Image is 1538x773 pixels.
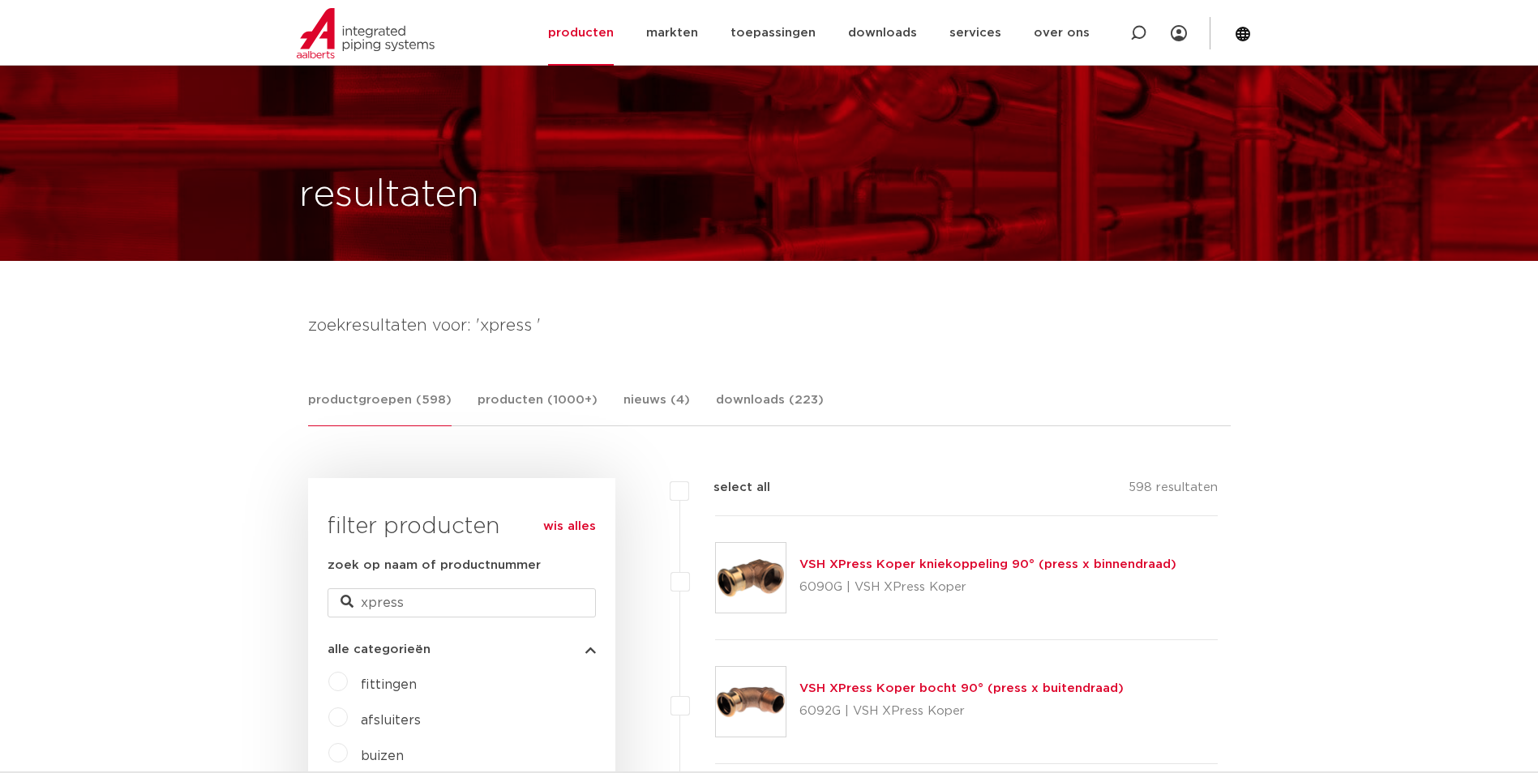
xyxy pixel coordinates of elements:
[308,391,452,426] a: productgroepen (598)
[299,169,479,221] h1: resultaten
[328,643,431,656] span: alle categorieën
[623,391,690,425] a: nieuws (4)
[716,667,786,737] img: Thumbnail for VSH XPress Koper bocht 90° (press x buitendraad)
[799,574,1176,600] p: 6090G | VSH XPress Koper
[716,391,824,425] a: downloads (223)
[308,313,1231,339] h4: zoekresultaten voor: 'xpress '
[799,698,1124,724] p: 6092G | VSH XPress Koper
[689,478,770,498] label: select all
[328,588,596,617] input: zoeken
[1129,478,1218,503] p: 598 resultaten
[361,678,417,691] a: fittingen
[543,517,596,536] a: wis alles
[716,543,786,613] img: Thumbnail for VSH XPress Koper kniekoppeling 90° (press x binnendraad)
[361,714,421,727] a: afsluiters
[361,750,404,762] a: buizen
[328,643,596,656] button: alle categorieën
[478,391,598,425] a: producten (1000+)
[799,558,1176,570] a: VSH XPress Koper kniekoppeling 90° (press x binnendraad)
[328,510,596,543] h3: filter producten
[328,556,541,575] label: zoek op naam of productnummer
[799,682,1124,694] a: VSH XPress Koper bocht 90° (press x buitendraad)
